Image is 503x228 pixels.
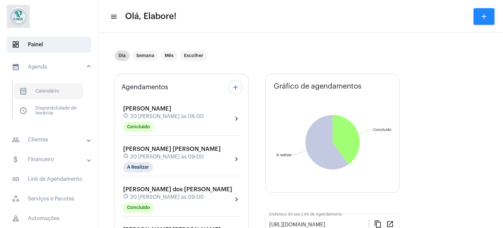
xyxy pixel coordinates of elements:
mat-chip: Escolher [180,51,207,61]
span: Automações [7,211,91,226]
mat-icon: content_copy [374,220,382,228]
span: [PERSON_NAME] dos [PERSON_NAME] [123,186,232,192]
span: Disponibilidade de Horários [14,103,83,119]
mat-chip: Dia [115,51,130,61]
span: Agendamentos [121,84,168,91]
span: Serviços e Pacotes [7,191,91,207]
mat-icon: chevron_right [233,115,240,123]
mat-expansion-panel-header: sidenav iconAgenda [4,56,98,77]
mat-icon: sidenav icon [110,13,117,21]
text: A realizar [276,153,292,157]
mat-panel-title: Agenda [12,63,87,71]
mat-icon: sidenav icon [12,155,20,163]
span: 20 [PERSON_NAME] às 08:00 [130,114,204,119]
mat-panel-title: Financeiro [12,155,87,163]
input: Link [269,222,369,228]
mat-expansion-panel-header: sidenav iconFinanceiro [4,152,98,167]
mat-icon: schedule [123,113,129,120]
mat-icon: schedule [123,153,129,160]
span: Gráfico de agendamentos [274,82,362,90]
span: Painel [7,37,91,52]
mat-panel-title: Clientes [12,136,87,144]
mat-icon: sidenav icon [12,63,20,71]
span: [PERSON_NAME] [PERSON_NAME] [123,146,221,152]
div: sidenav iconAgenda [4,77,98,128]
mat-chip: Semana [132,51,158,61]
span: sidenav icon [12,41,20,49]
mat-icon: add [232,83,239,91]
mat-icon: chevron_right [233,196,240,203]
span: Olá, Elabore! [125,11,177,22]
img: 4c6856f8-84c7-1050-da6c-cc5081a5dbaf.jpg [5,3,31,30]
mat-icon: schedule [123,194,129,201]
mat-expansion-panel-header: sidenav iconClientes [4,132,98,148]
span: 20 [PERSON_NAME] às 09:00 [130,194,204,200]
span: sidenav icon [12,215,20,222]
mat-chip: A Realizar [123,162,153,173]
span: [PERSON_NAME] [123,106,171,112]
mat-chip: Concluído [123,202,154,213]
mat-icon: add [480,12,488,20]
mat-icon: sidenav icon [12,136,20,144]
span: Calendário [14,83,83,99]
mat-icon: open_in_new [386,220,394,228]
span: Link de Agendamento [7,171,91,187]
span: 20 [PERSON_NAME] às 09:00 [130,154,204,160]
mat-icon: sidenav icon [12,175,20,183]
span: sidenav icon [12,195,20,203]
mat-chip: Mês [161,51,177,61]
mat-icon: chevron_right [233,155,240,163]
span: sidenav icon [19,107,27,115]
span: sidenav icon [19,87,27,95]
text: Concluído [373,128,391,132]
mat-chip: Concluído [123,122,154,132]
